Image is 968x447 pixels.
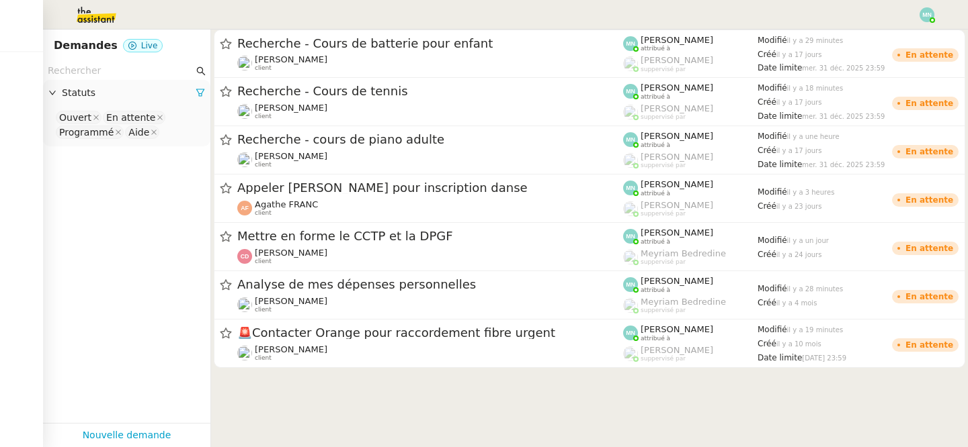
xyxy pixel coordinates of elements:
[43,80,210,106] div: Statuts
[787,326,844,334] span: il y a 19 minutes
[141,41,158,50] span: Live
[641,200,713,210] span: [PERSON_NAME]
[641,228,713,238] span: [PERSON_NAME]
[758,284,787,293] span: Modifié
[255,209,272,217] span: client
[255,103,327,113] span: [PERSON_NAME]
[237,152,252,167] img: users%2FpftfpH3HWzRMeZpe6E7kXDgO5SJ3%2Favatar%2Fa3cc7090-f8ed-4df9-82e0-3c63ac65f9dd
[641,113,686,121] span: suppervisé par
[641,142,670,149] span: attribué à
[802,354,846,362] span: [DATE] 23:59
[623,131,758,148] app-user-label: attribué à
[128,126,149,138] div: Aide
[237,249,252,264] img: svg
[237,103,623,120] app-user-detailed-label: client
[787,189,835,196] span: il y a 3 heures
[758,339,776,348] span: Créé
[641,152,713,162] span: [PERSON_NAME]
[83,428,171,443] a: Nouvelle demande
[758,353,802,362] span: Date limite
[237,199,623,217] app-user-detailed-label: client
[776,299,817,307] span: il y a 4 mois
[623,36,638,51] img: svg
[758,146,776,155] span: Créé
[641,258,686,266] span: suppervisé par
[56,111,102,124] nz-select-item: Ouvert
[237,326,252,340] span: 🚨
[237,85,623,97] span: Recherche - Cours de tennis
[623,297,758,314] app-user-label: suppervisé par
[237,297,252,312] img: users%2FERVxZKLGxhVfG9TsREY0WEa9ok42%2Favatar%2Fportrait-563450-crop.jpg
[255,344,327,354] span: [PERSON_NAME]
[787,285,844,293] span: il y a 28 minutes
[623,248,758,266] app-user-label: suppervisé par
[758,50,776,59] span: Créé
[758,36,787,45] span: Modifié
[623,324,758,342] app-user-label: attribué à
[802,113,885,120] span: mer. 31 déc. 2025 23:59
[641,190,670,197] span: attribué à
[641,131,713,141] span: [PERSON_NAME]
[103,111,165,124] nz-select-item: En attente
[237,248,623,265] app-user-detailed-label: client
[905,244,953,252] div: En attente
[641,210,686,217] span: suppervisé par
[623,298,638,313] img: users%2FaellJyylmXSg4jqeVbanehhyYJm1%2Favatar%2Fprofile-pic%20(4).png
[776,251,822,258] span: il y a 24 jours
[905,51,953,59] div: En attente
[623,103,758,121] app-user-label: suppervisé par
[623,200,758,217] app-user-label: suppervisé par
[623,276,758,293] app-user-label: attribué à
[758,187,787,197] span: Modifié
[641,335,670,342] span: attribué à
[758,111,802,121] span: Date limite
[641,93,670,101] span: attribué à
[237,38,623,50] span: Recherche - Cours de batterie pour enfant
[255,199,318,209] span: Agathe FRANC
[623,153,638,168] img: users%2FoFdbodQ3TgNoWt9kP3GXAs5oaCq1%2Favatar%2Fprofile-pic.png
[758,132,787,141] span: Modifié
[623,83,758,100] app-user-label: attribué à
[758,63,802,72] span: Date limite
[905,148,953,156] div: En attente
[641,103,713,113] span: [PERSON_NAME]
[905,293,953,301] div: En attente
[802,161,885,168] span: mer. 31 déc. 2025 23:59
[623,55,758,72] app-user-label: suppervisé par
[758,298,776,307] span: Créé
[237,296,623,313] app-user-detailed-label: client
[905,196,953,204] div: En attente
[641,307,686,314] span: suppervisé par
[758,160,802,169] span: Date limite
[237,151,623,168] app-user-detailed-label: client
[56,126,124,139] nz-select-item: Programmé
[623,228,758,245] app-user-label: attribué à
[623,56,638,71] img: users%2FoFdbodQ3TgNoWt9kP3GXAs5oaCq1%2Favatar%2Fprofile-pic.png
[787,85,844,92] span: il y a 18 minutes
[255,54,327,64] span: [PERSON_NAME]
[237,201,252,215] img: svg
[641,238,670,246] span: attribué à
[62,85,196,101] span: Statuts
[623,326,638,340] img: svg
[623,229,638,244] img: svg
[641,355,686,362] span: suppervisé par
[623,105,638,119] img: users%2FoFdbodQ3TgNoWt9kP3GXAs5oaCq1%2Favatar%2Fprofile-pic.png
[623,181,638,195] img: svg
[623,345,758,362] app-user-label: suppervisé par
[776,51,822,58] span: il y a 17 jours
[920,7,934,22] img: svg
[623,84,638,99] img: svg
[641,179,713,189] span: [PERSON_NAME]
[641,287,670,294] span: attribué à
[787,37,844,44] span: il y a 29 minutes
[255,354,272,362] span: client
[905,341,953,349] div: En attente
[255,306,272,313] span: client
[623,277,638,292] img: svg
[641,276,713,286] span: [PERSON_NAME]
[237,346,252,360] img: users%2FW7e7b233WjXBv8y9FJp8PJv22Cs1%2Favatar%2F21b3669d-5595-472e-a0ea-de11407c45ae
[641,83,713,93] span: [PERSON_NAME]
[237,230,623,242] span: Mettre en forme le CCTP et la DPGF
[59,126,114,138] div: Programmé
